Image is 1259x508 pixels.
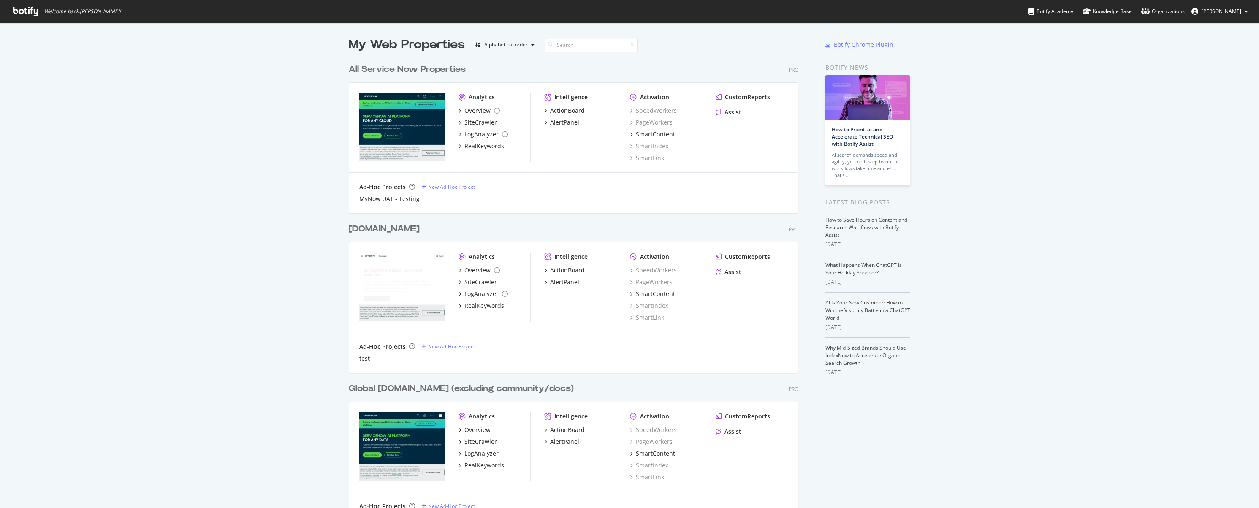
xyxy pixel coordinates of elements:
div: Analytics [469,253,495,261]
a: RealKeywords [459,461,504,470]
a: PageWorkers [630,437,673,446]
div: Ad-Hoc Projects [359,183,406,191]
button: [PERSON_NAME] [1185,5,1255,18]
div: Assist [724,427,741,436]
a: test [359,354,370,363]
div: Intelligence [554,253,588,261]
a: New Ad-Hoc Project [422,343,475,350]
div: ActionBoard [550,266,585,274]
a: ActionBoard [544,106,585,115]
div: SiteCrawler [464,118,497,127]
img: developer.servicenow.com [359,253,445,321]
a: SiteCrawler [459,278,497,286]
a: SmartIndex [630,302,668,310]
a: CustomReports [716,93,770,101]
img: lightstep.com [359,93,445,161]
div: Botify Chrome Plugin [834,41,893,49]
a: What Happens When ChatGPT Is Your Holiday Shopper? [825,261,902,276]
a: Global [DOMAIN_NAME] (excluding community/docs) [349,383,577,395]
div: SmartLink [630,473,664,481]
div: ActionBoard [550,106,585,115]
div: [DATE] [825,278,910,286]
a: LogAnalyzer [459,449,499,458]
a: ActionBoard [544,266,585,274]
a: SpeedWorkers [630,106,677,115]
div: CustomReports [725,93,770,101]
a: SiteCrawler [459,118,497,127]
a: Assist [716,108,741,117]
div: Activation [640,253,669,261]
a: AI Is Your New Customer: How to Win the Visibility Battle in a ChatGPT World [825,299,910,321]
div: Organizations [1141,7,1185,16]
input: Search [545,38,638,52]
div: SmartContent [636,130,675,139]
div: Assist [724,268,741,276]
a: Assist [716,268,741,276]
div: [DATE] [825,323,910,331]
div: AlertPanel [550,437,579,446]
a: CustomReports [716,253,770,261]
div: SpeedWorkers [630,266,677,274]
a: How to Save Hours on Content and Research Workflows with Botify Assist [825,216,907,239]
a: SmartLink [630,313,664,322]
a: SiteCrawler [459,437,497,446]
a: AlertPanel [544,118,579,127]
div: SmartContent [636,449,675,458]
div: RealKeywords [464,302,504,310]
div: Intelligence [554,93,588,101]
div: RealKeywords [464,142,504,150]
div: Alphabetical order [484,42,528,47]
div: Analytics [469,93,495,101]
div: Overview [464,106,491,115]
div: Overview [464,266,491,274]
div: Assist [724,108,741,117]
div: Global [DOMAIN_NAME] (excluding community/docs) [349,383,574,395]
div: AlertPanel [550,278,579,286]
div: New Ad-Hoc Project [428,343,475,350]
a: CustomReports [716,412,770,421]
img: servicenow.com [359,412,445,481]
a: SmartContent [630,290,675,298]
div: CustomReports [725,253,770,261]
div: LogAnalyzer [464,130,499,139]
div: Overview [464,426,491,434]
a: SmartContent [630,130,675,139]
div: SpeedWorkers [630,426,677,434]
div: ActionBoard [550,426,585,434]
a: Overview [459,106,500,115]
a: PageWorkers [630,118,673,127]
a: Botify Chrome Plugin [825,41,893,49]
div: [DOMAIN_NAME] [349,223,420,235]
a: How to Prioritize and Accelerate Technical SEO with Botify Assist [832,126,893,147]
a: AlertPanel [544,278,579,286]
div: Botify Academy [1028,7,1073,16]
div: SmartContent [636,290,675,298]
a: [DOMAIN_NAME] [349,223,423,235]
a: SmartIndex [630,142,668,150]
div: SiteCrawler [464,278,497,286]
a: RealKeywords [459,142,504,150]
a: AlertPanel [544,437,579,446]
div: LogAnalyzer [464,290,499,298]
a: LogAnalyzer [459,290,508,298]
a: Overview [459,266,500,274]
a: PageWorkers [630,278,673,286]
a: SmartIndex [630,461,668,470]
div: Analytics [469,412,495,421]
div: New Ad-Hoc Project [428,183,475,190]
div: MyNow UAT - Testing [359,195,420,203]
a: SmartContent [630,449,675,458]
div: Latest Blog Posts [825,198,910,207]
div: Intelligence [554,412,588,421]
div: Activation [640,412,669,421]
a: SmartLink [630,154,664,162]
span: Tim Manalo [1202,8,1241,15]
div: RealKeywords [464,461,504,470]
div: Activation [640,93,669,101]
